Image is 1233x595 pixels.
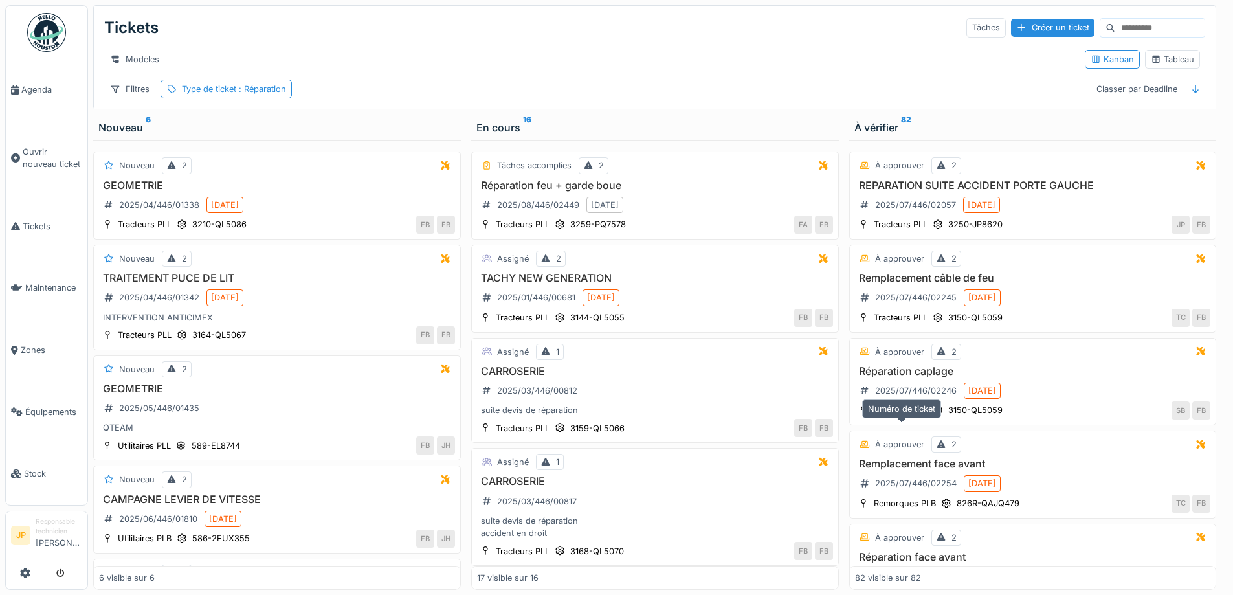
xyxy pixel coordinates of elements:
h3: Réparation face avant [855,551,1211,563]
div: [DATE] [211,291,239,304]
div: 2025/07/446/02254 [875,477,957,489]
div: Remorques PLB [874,497,936,510]
h3: GEOMETRIE [99,383,455,395]
div: INTERVENTION ANTICIMEX [99,311,455,324]
h3: Remplacement face avant [855,458,1211,470]
div: SB [1172,401,1190,420]
div: 3150-QL5059 [948,404,1003,416]
a: Ouvrir nouveau ticket [6,121,87,196]
div: 2 [951,346,957,358]
div: 3164-QL5067 [192,329,246,341]
div: TC [1172,495,1190,513]
span: Ouvrir nouveau ticket [23,146,82,170]
h3: TRAITEMENT PUCE DE LIT [99,272,455,284]
h3: TACHY NEW GENERATION [477,272,833,284]
div: 586-2FUX355 [192,532,250,544]
div: [DATE] [591,199,619,211]
a: Maintenance [6,257,87,319]
div: Tracteurs PLL [118,329,172,341]
div: 3144-QL5055 [570,311,625,324]
div: Nouveau [119,253,155,265]
a: Zones [6,319,87,381]
div: Nouveau [98,120,456,135]
div: [DATE] [968,199,995,211]
div: 2025/04/446/01342 [119,291,199,304]
span: Agenda [21,84,82,96]
div: FB [794,419,812,437]
div: À approuver [875,438,924,451]
div: FB [416,436,434,455]
div: Tracteurs PLL [496,545,550,557]
span: Équipements [25,406,82,418]
div: Nouveau [119,363,155,376]
div: 3150-QL5059 [948,311,1003,324]
div: Numéro de ticket [862,399,941,418]
div: 2 [951,532,957,544]
div: Utilitaires PLB [118,532,172,544]
div: Tracteurs PLL [874,311,928,324]
div: 17 visible sur 16 [477,572,539,584]
div: À approuver [875,253,924,265]
span: Stock [24,467,82,480]
li: [PERSON_NAME] [36,517,82,554]
div: Tâches [966,18,1006,37]
div: Tracteurs PLL [118,218,172,230]
h3: CARROSERIE [477,365,833,377]
div: 6 visible sur 6 [99,572,155,584]
div: 2 [182,363,187,376]
div: JH [437,436,455,455]
div: [DATE] [587,291,615,304]
div: En cours [476,120,834,135]
div: 2025/04/446/01338 [119,199,199,211]
div: À approuver [875,159,924,172]
img: Badge_color-CXgf-gQk.svg [27,13,66,52]
div: À approuver [875,346,924,358]
div: 826R-QAJQ479 [957,497,1019,510]
div: 3168-QL5070 [570,545,624,557]
div: 2025/03/446/00817 [497,495,577,508]
div: QTEAM [99,421,455,434]
div: 3250-JP8620 [948,218,1003,230]
div: JH [437,530,455,548]
div: Filtres [104,80,155,98]
div: FB [794,542,812,560]
div: suite devis de réparation accident en droit [477,515,833,539]
div: Type de ticket [182,83,286,95]
div: 2025/01/446/00681 [497,291,575,304]
div: Tracteurs PLL [496,311,550,324]
div: FB [794,309,812,327]
div: Tracteurs PLL [496,218,550,230]
div: [DATE] [968,291,996,304]
div: FB [437,216,455,234]
div: FA [794,216,812,234]
div: 2 [182,159,187,172]
div: 2025/06/446/01810 [119,513,197,525]
div: Créer un ticket [1011,19,1094,36]
div: FB [815,542,833,560]
h3: CAMPAGNE LEVIER DE VITESSE [99,493,455,506]
div: 2 [182,253,187,265]
div: [DATE] [968,385,996,397]
div: Kanban [1091,53,1134,65]
div: 2 [556,253,561,265]
div: Tickets [104,11,159,45]
sup: 6 [146,120,151,135]
sup: 16 [523,120,531,135]
span: Zones [21,344,82,356]
div: FB [437,326,455,344]
div: [DATE] [968,477,996,489]
div: 2 [599,159,604,172]
div: 2 [951,438,957,451]
div: FB [815,419,833,437]
div: [DATE] [211,199,239,211]
div: Nouveau [119,159,155,172]
div: 589-EL8744 [192,440,240,452]
div: 1 [556,346,559,358]
div: 2025/05/446/01435 [119,402,199,414]
span: : Réparation [236,84,286,94]
a: JP Responsable technicien[PERSON_NAME] [11,517,82,557]
h3: CARROSERIE [477,475,833,488]
div: FB [1192,495,1210,513]
div: JP [1172,216,1190,234]
div: Modèles [104,50,165,69]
